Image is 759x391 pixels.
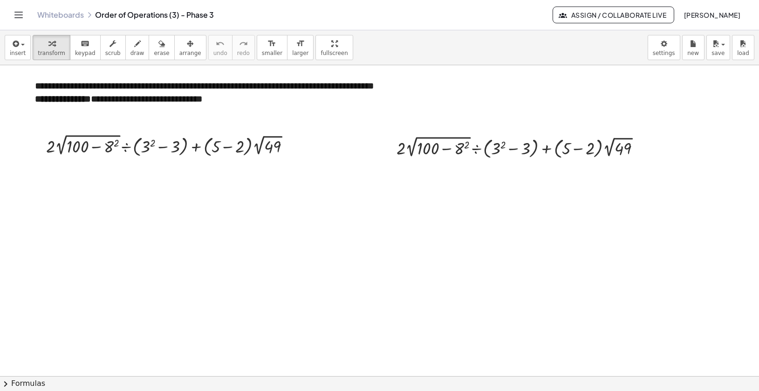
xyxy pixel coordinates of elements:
[292,50,308,56] span: larger
[321,50,348,56] span: fullscreen
[213,50,227,56] span: undo
[237,50,250,56] span: redo
[37,10,84,20] a: Whiteboards
[732,35,754,60] button: load
[239,38,248,49] i: redo
[174,35,206,60] button: arrange
[711,50,725,56] span: save
[70,35,101,60] button: keyboardkeypad
[81,38,89,49] i: keyboard
[38,50,65,56] span: transform
[267,38,276,49] i: format_size
[257,35,287,60] button: format_sizesmaller
[682,35,704,60] button: new
[154,50,169,56] span: erase
[296,38,305,49] i: format_size
[648,35,680,60] button: settings
[11,7,26,22] button: Toggle navigation
[208,35,232,60] button: undoundo
[287,35,314,60] button: format_sizelarger
[315,35,353,60] button: fullscreen
[553,7,674,23] button: Assign / Collaborate Live
[561,11,666,19] span: Assign / Collaborate Live
[10,50,26,56] span: insert
[33,35,70,60] button: transform
[216,38,225,49] i: undo
[653,50,675,56] span: settings
[75,50,96,56] span: keypad
[5,35,31,60] button: insert
[100,35,126,60] button: scrub
[179,50,201,56] span: arrange
[737,50,749,56] span: load
[149,35,174,60] button: erase
[125,35,150,60] button: draw
[130,50,144,56] span: draw
[684,11,740,19] span: [PERSON_NAME]
[687,50,699,56] span: new
[706,35,730,60] button: save
[105,50,121,56] span: scrub
[676,7,748,23] button: [PERSON_NAME]
[262,50,282,56] span: smaller
[232,35,255,60] button: redoredo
